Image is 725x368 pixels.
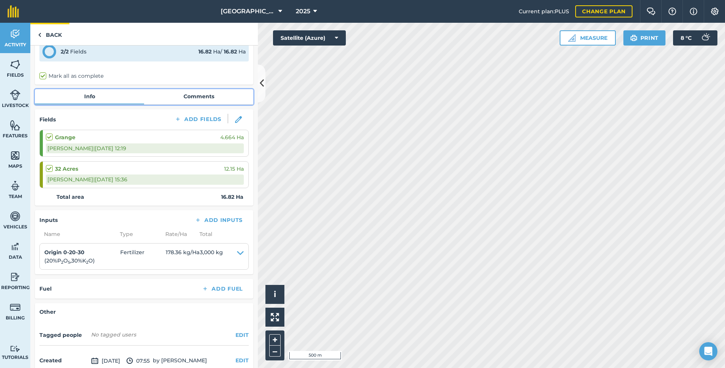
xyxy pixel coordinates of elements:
[269,346,281,357] button: –
[269,334,281,346] button: +
[224,48,237,55] strong: 16.82
[61,260,63,265] sub: 2
[188,215,249,225] button: Add Inputs
[198,47,246,56] div: Ha / Ha
[115,230,161,238] span: Type
[126,356,150,365] span: 07:55
[39,115,56,124] h4: Fields
[271,313,279,321] img: Four arrows, one pointing top left, one top right, one bottom right and the last bottom left
[44,256,120,265] p: ( 20 % P O , 30 % K O )
[200,248,223,265] span: 3,000 kg
[235,116,242,123] img: svg+xml;base64,PHN2ZyB3aWR0aD0iMTgiIGhlaWdodD0iMTgiIHZpZXdCb3g9IjAgMCAxOCAxOCIgZmlsbD0ibm9uZSIgeG...
[56,193,84,201] strong: Total area
[44,248,244,265] summary: Origin 0-20-30(20%P2O5,30%K2O)Fertilizer178.36 kg/Ha3,000 kg
[710,8,719,15] img: A cog icon
[161,230,195,238] span: Rate/ Ha
[55,165,78,173] strong: 32 Acres
[195,230,212,238] span: Total
[235,356,249,365] button: EDIT
[39,356,88,365] h4: Created
[10,241,20,252] img: svg+xml;base64,PD94bWwgdmVyc2lvbj0iMS4wIiBlbmNvZGluZz0idXRmLTgiPz4KPCEtLSBHZW5lcmF0b3I6IEFkb2JlIE...
[61,48,69,55] strong: 2 / 2
[91,356,120,365] span: [DATE]
[273,30,346,46] button: Satellite (Azure)
[44,248,120,256] h4: Origin 0-20-30
[10,59,20,70] img: svg+xml;base64,PHN2ZyB4bWxucz0iaHR0cDovL3d3dy53My5vcmcvMjAwMC9zdmciIHdpZHRoPSI1NiIgaGVpZ2h0PSI2MC...
[8,5,19,17] img: fieldmargin Logo
[10,345,20,352] img: svg+xml;base64,PD94bWwgdmVyc2lvbj0iMS4wIiBlbmNvZGluZz0idXRmLTgiPz4KPCEtLSBHZW5lcmF0b3I6IEFkb2JlIE...
[10,302,20,313] img: svg+xml;base64,PD94bWwgdmVyc2lvbj0iMS4wIiBlbmNvZGluZz0idXRmLTgiPz4KPCEtLSBHZW5lcmF0b3I6IEFkb2JlIE...
[35,89,144,104] a: Info
[274,289,276,299] span: i
[10,271,20,283] img: svg+xml;base64,PD94bWwgdmVyc2lvbj0iMS4wIiBlbmNvZGluZz0idXRmLTgiPz4KPCEtLSBHZW5lcmF0b3I6IEFkb2JlIE...
[38,30,41,39] img: svg+xml;base64,PHN2ZyB4bWxucz0iaHR0cDovL3d3dy53My5vcmcvMjAwMC9zdmciIHdpZHRoPSI5IiBoZWlnaHQ9IjI0Ii...
[224,165,244,173] span: 12.15 Ha
[39,285,52,293] h4: Fuel
[91,331,136,338] span: No tagged users
[120,248,166,265] span: Fertilizer
[126,356,133,365] img: svg+xml;base64,PD94bWwgdmVyc2lvbj0iMS4wIiBlbmNvZGluZz0idXRmLTgiPz4KPCEtLSBHZW5lcmF0b3I6IEFkb2JlIE...
[560,30,616,46] button: Measure
[296,7,310,16] span: 2025
[39,308,249,316] h4: Other
[61,47,86,56] div: Fields
[220,133,244,142] span: 4.664 Ha
[39,216,58,224] h4: Inputs
[166,248,200,265] span: 178.36 kg / Ha
[568,34,576,42] img: Ruler icon
[668,8,677,15] img: A question mark icon
[221,193,243,201] strong: 16.82 Ha
[30,23,69,45] a: Back
[10,150,20,161] img: svg+xml;base64,PHN2ZyB4bWxucz0iaHR0cDovL3d3dy53My5vcmcvMjAwMC9zdmciIHdpZHRoPSI1NiIgaGVpZ2h0PSI2MC...
[39,331,88,339] h4: Tagged people
[55,133,75,142] strong: Grange
[39,72,104,80] label: Mark all as complete
[91,356,99,365] img: svg+xml;base64,PD94bWwgdmVyc2lvbj0iMS4wIiBlbmNvZGluZz0idXRmLTgiPz4KPCEtLSBHZW5lcmF0b3I6IEFkb2JlIE...
[168,114,228,124] button: Add Fields
[10,180,20,192] img: svg+xml;base64,PD94bWwgdmVyc2lvbj0iMS4wIiBlbmNvZGluZz0idXRmLTgiPz4KPCEtLSBHZW5lcmF0b3I6IEFkb2JlIE...
[673,30,717,46] button: 8 °C
[10,211,20,222] img: svg+xml;base64,PD94bWwgdmVyc2lvbj0iMS4wIiBlbmNvZGluZz0idXRmLTgiPz4KPCEtLSBHZW5lcmF0b3I6IEFkb2JlIE...
[198,48,212,55] strong: 16.82
[630,33,637,42] img: svg+xml;base64,PHN2ZyB4bWxucz0iaHR0cDovL3d3dy53My5vcmcvMjAwMC9zdmciIHdpZHRoPSIxOSIgaGVpZ2h0PSIyNC...
[46,143,244,153] div: [PERSON_NAME] | [DATE] 12:19
[623,30,666,46] button: Print
[10,28,20,40] img: svg+xml;base64,PD94bWwgdmVyc2lvbj0iMS4wIiBlbmNvZGluZz0idXRmLTgiPz4KPCEtLSBHZW5lcmF0b3I6IEFkb2JlIE...
[690,7,697,16] img: svg+xml;base64,PHN2ZyB4bWxucz0iaHR0cDovL3d3dy53My5vcmcvMjAwMC9zdmciIHdpZHRoPSIxNyIgaGVpZ2h0PSIxNy...
[39,230,115,238] span: Name
[221,7,275,16] span: [GEOGRAPHIC_DATA]
[144,89,253,104] a: Comments
[699,342,717,360] div: Open Intercom Messenger
[10,120,20,131] img: svg+xml;base64,PHN2ZyB4bWxucz0iaHR0cDovL3d3dy53My5vcmcvMjAwMC9zdmciIHdpZHRoPSI1NiIgaGVpZ2h0PSI2MC...
[86,260,88,265] sub: 2
[265,285,284,304] button: i
[10,89,20,101] img: svg+xml;base64,PD94bWwgdmVyc2lvbj0iMS4wIiBlbmNvZGluZz0idXRmLTgiPz4KPCEtLSBHZW5lcmF0b3I6IEFkb2JlIE...
[681,30,692,46] span: 8 ° C
[575,5,632,17] a: Change plan
[235,331,249,339] button: EDIT
[519,7,569,16] span: Current plan : PLUS
[46,175,244,184] div: [PERSON_NAME] | [DATE] 15:36
[196,283,249,294] button: Add Fuel
[68,260,70,265] sub: 5
[647,8,656,15] img: Two speech bubbles overlapping with the left bubble in the forefront
[698,30,713,46] img: svg+xml;base64,PD94bWwgdmVyc2lvbj0iMS4wIiBlbmNvZGluZz0idXRmLTgiPz4KPCEtLSBHZW5lcmF0b3I6IEFkb2JlIE...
